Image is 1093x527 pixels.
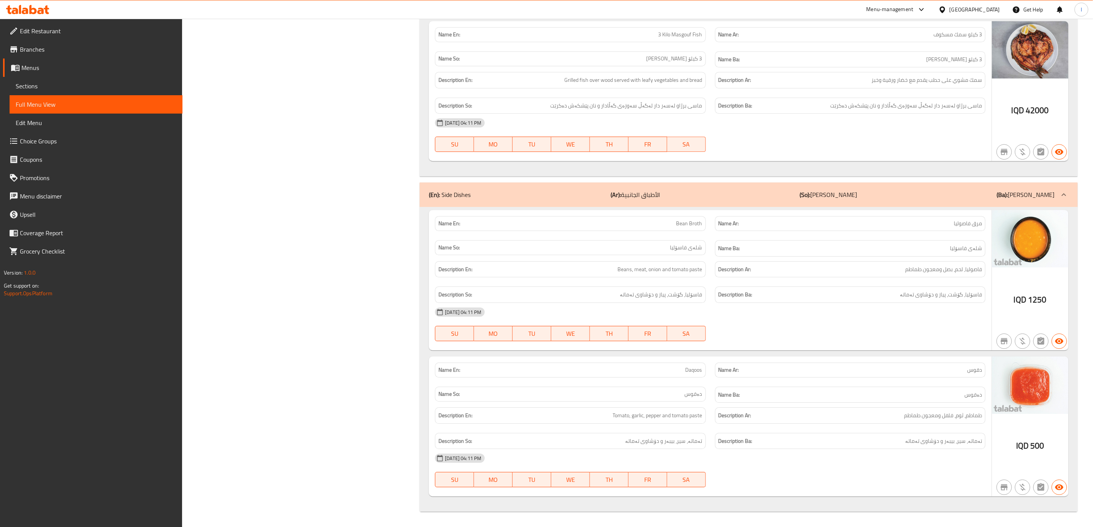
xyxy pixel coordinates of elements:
[438,436,472,446] strong: Description So:
[516,139,548,150] span: TU
[718,55,740,64] strong: Name Ba:
[21,63,176,72] span: Menus
[718,290,753,299] strong: Description Ba:
[435,472,474,487] button: SU
[718,244,740,253] strong: Name Ba:
[997,480,1012,495] button: Not branch specific item
[1026,103,1049,118] span: 42000
[474,137,513,152] button: MO
[442,455,484,462] span: [DATE] 04:11 PM
[551,101,702,111] span: ماسی برژاو لەسەر دار لەگەڵ سەوزەی گەڵادار و نان پێشکەش دەکرێت
[611,189,621,200] b: (Ar):
[926,55,982,64] span: 3 کیلۆ [PERSON_NAME]
[954,220,982,228] span: مرق فاصوليا
[686,366,702,374] span: Daqoos
[647,55,702,63] span: 3 کیلۆ [PERSON_NAME]
[20,45,176,54] span: Branches
[964,390,982,400] span: دەقوس
[629,137,667,152] button: FR
[1028,292,1047,307] span: 1250
[800,189,810,200] b: (So):
[718,366,739,374] strong: Name Ar:
[718,220,739,228] strong: Name Ar:
[435,326,474,341] button: SU
[438,328,471,339] span: SU
[590,137,629,152] button: TH
[551,472,590,487] button: WE
[3,169,182,187] a: Promotions
[3,22,182,40] a: Edit Restaurant
[3,242,182,260] a: Grocery Checklist
[992,210,1069,267] img: Mandi_Sahara_Al_Yemen_%D9%85%D8%B1%D9%82638956238329122893.jpg
[904,411,982,420] span: طماطم، ثوم، فلفل ومعجون طماطم
[513,137,551,152] button: TU
[830,101,982,111] span: ماسی برژاو لەسەر دار لەگەڵ سەوزەی گەڵادار و نان پێشکەش دەکرێت
[438,244,460,252] strong: Name So:
[10,77,182,95] a: Sections
[1081,5,1082,14] span: l
[997,190,1055,199] p: [PERSON_NAME]
[20,210,176,219] span: Upsell
[3,187,182,205] a: Menu disclaimer
[438,31,460,39] strong: Name En:
[20,228,176,237] span: Coverage Report
[658,31,702,39] span: 3 Kilo Masgouf Fish
[554,474,587,485] span: WE
[20,137,176,146] span: Choice Groups
[1052,144,1067,159] button: Available
[438,390,460,398] strong: Name So:
[438,411,472,420] strong: Description En:
[718,390,740,400] strong: Name Ba:
[513,326,551,341] button: TU
[626,436,702,446] span: تەماتە، سیر، بیبەر و دۆشاوی تەماتە
[477,328,510,339] span: MO
[438,366,460,374] strong: Name En:
[718,265,751,274] strong: Description Ar:
[16,118,176,127] span: Edit Menu
[551,137,590,152] button: WE
[474,326,513,341] button: MO
[20,173,176,182] span: Promotions
[20,192,176,201] span: Menu disclaimer
[593,474,626,485] span: TH
[718,436,753,446] strong: Description Ba:
[629,326,667,341] button: FR
[442,309,484,316] span: [DATE] 04:11 PM
[718,75,751,85] strong: Description Ar:
[435,137,474,152] button: SU
[1014,292,1026,307] span: IQD
[905,436,982,446] span: تەماتە، سیر، بیبەر و دۆشاوی تەماتە
[554,328,587,339] span: WE
[992,21,1069,78] img: 3_%D9%83%D9%8A%D9%84%D9%88_%D8%B3%D9%85%D9%83_%D9%85%D8%B3%D9%83%D9%88%D9%81638956239149776880.jpg
[667,326,706,341] button: SA
[477,474,510,485] span: MO
[3,132,182,150] a: Choice Groups
[20,247,176,256] span: Grocery Checklist
[513,472,551,487] button: TU
[516,328,548,339] span: TU
[10,114,182,132] a: Edit Menu
[438,474,471,485] span: SU
[667,472,706,487] button: SA
[3,224,182,242] a: Coverage Report
[997,189,1008,200] b: (Ba):
[613,411,702,420] span: Tomato, garlic, pepper and tomato paste
[554,139,587,150] span: WE
[4,268,23,278] span: Version:
[1016,438,1029,453] span: IQD
[676,220,702,228] span: Bean Broth
[632,474,664,485] span: FR
[632,328,664,339] span: FR
[1052,480,1067,495] button: Available
[1033,480,1049,495] button: Not has choices
[3,59,182,77] a: Menus
[718,101,753,111] strong: Description Ba:
[1015,333,1030,349] button: Purchased item
[16,100,176,109] span: Full Menu View
[3,40,182,59] a: Branches
[1033,333,1049,349] button: Not has choices
[3,150,182,169] a: Coupons
[900,290,982,299] span: فاسۆلیا، گۆشت، پیاز و دۆشاوی تەماتە
[438,220,460,228] strong: Name En:
[718,31,739,39] strong: Name Ar:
